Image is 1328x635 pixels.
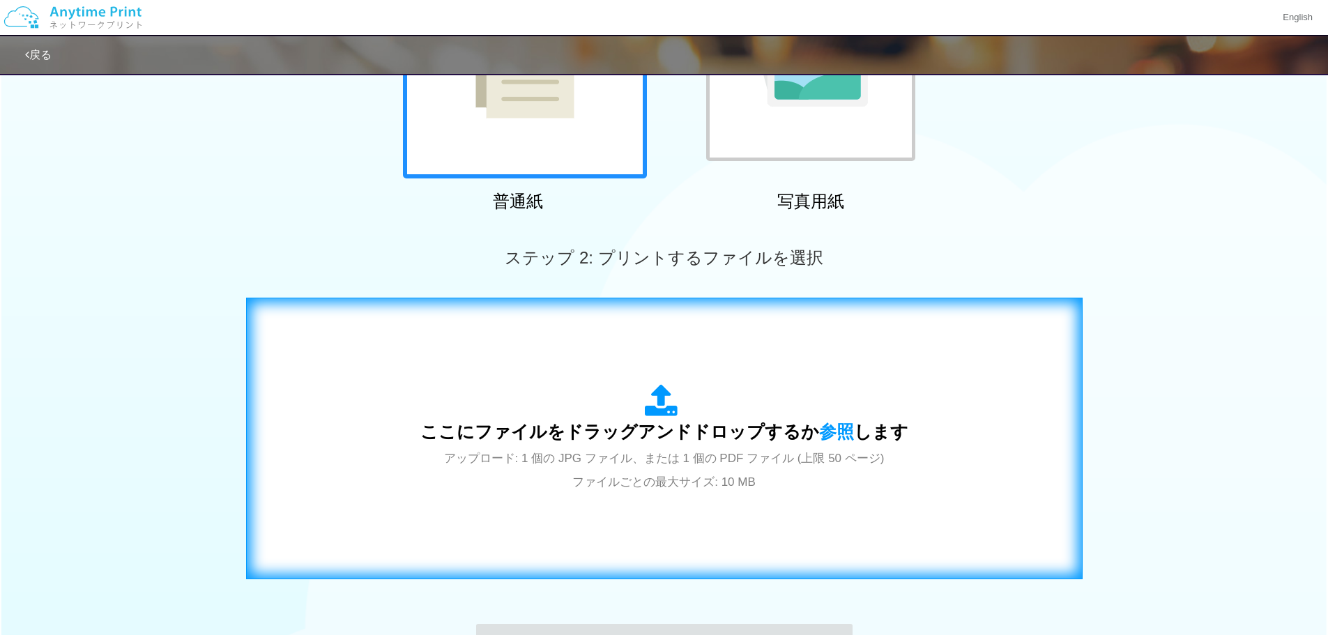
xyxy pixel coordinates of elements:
[396,192,640,211] h2: 普通紙
[505,248,823,267] span: ステップ 2: プリントするファイルを選択
[819,422,854,441] span: 参照
[420,422,908,441] span: ここにファイルをドラッグアンドドロップするか します
[444,452,885,489] span: アップロード: 1 個の JPG ファイル、または 1 個の PDF ファイル (上限 50 ページ) ファイルごとの最大サイズ: 10 MB
[689,192,933,211] h2: 写真用紙
[25,49,52,61] a: 戻る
